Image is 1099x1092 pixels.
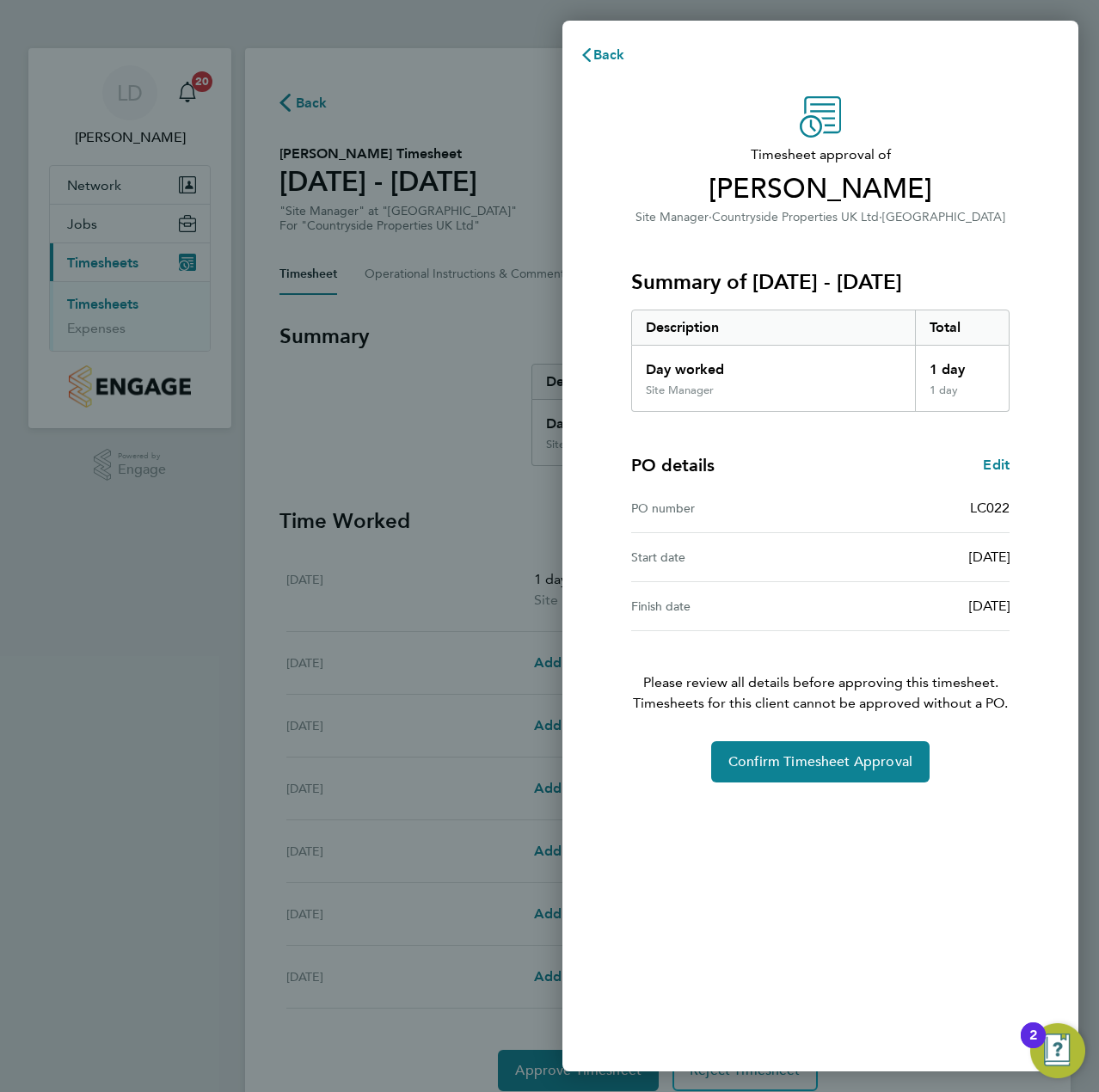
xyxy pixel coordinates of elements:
div: 1 day [915,383,1010,411]
span: · [879,210,882,224]
div: Summary of 04 - 10 Aug 2025 [631,310,1010,412]
span: [PERSON_NAME] [631,172,1010,206]
div: 1 day [915,346,1010,383]
div: Start date [631,547,820,567]
div: Finish date [631,596,820,617]
span: Countryside Properties UK Ltd [712,210,879,224]
span: LC022 [970,500,1010,516]
span: Back [593,46,625,63]
div: PO number [631,498,820,518]
div: [DATE] [820,547,1010,567]
h4: PO details [631,453,715,477]
p: Please review all details before approving this timesheet. [611,631,1030,714]
button: Back [562,38,642,72]
div: Site Manager [646,383,714,397]
span: Site Manager [635,210,709,224]
div: [DATE] [820,596,1010,617]
div: Total [915,310,1010,345]
span: · [709,210,712,224]
div: Day worked [632,346,915,383]
span: Confirm Timesheet Approval [728,753,912,770]
span: [GEOGRAPHIC_DATA] [882,210,1005,224]
h3: Summary of [DATE] - [DATE] [631,268,1010,296]
div: 2 [1029,1035,1037,1058]
a: Edit [983,455,1010,475]
div: Description [632,310,915,345]
button: Confirm Timesheet Approval [711,741,930,782]
span: Timesheet approval of [631,144,1010,165]
span: Edit [983,457,1010,473]
span: Timesheets for this client cannot be approved without a PO. [611,693,1030,714]
button: Open Resource Center, 2 new notifications [1030,1023,1085,1078]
